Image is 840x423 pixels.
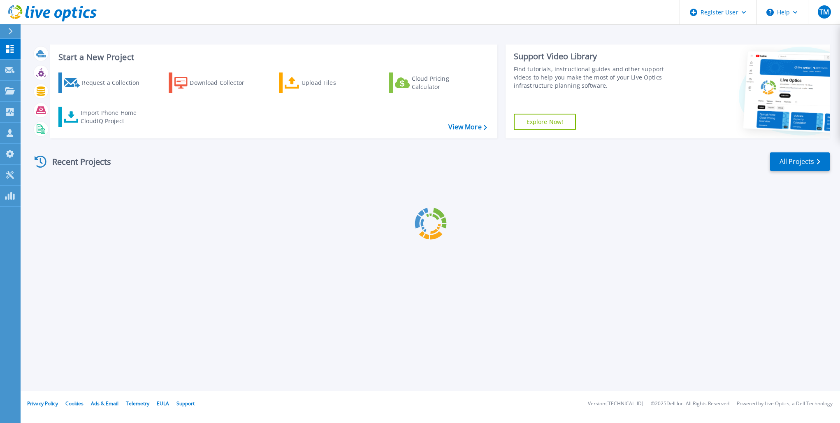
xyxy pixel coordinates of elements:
[588,401,643,407] li: Version: [TECHNICAL_ID]
[190,75,255,91] div: Download Collector
[412,75,478,91] div: Cloud Pricing Calculator
[514,51,680,62] div: Support Video Library
[389,72,481,93] a: Cloud Pricing Calculator
[819,9,829,15] span: TM
[58,53,487,62] h3: Start a New Project
[65,400,84,407] a: Cookies
[27,400,58,407] a: Privacy Policy
[169,72,260,93] a: Download Collector
[81,109,145,125] div: Import Phone Home CloudIQ Project
[82,75,148,91] div: Request a Collection
[514,65,680,90] div: Find tutorials, instructional guides and other support videos to help you make the most of your L...
[91,400,118,407] a: Ads & Email
[176,400,195,407] a: Support
[58,72,150,93] a: Request a Collection
[448,123,487,131] a: View More
[32,152,122,172] div: Recent Projects
[770,152,830,171] a: All Projects
[157,400,169,407] a: EULA
[514,114,576,130] a: Explore Now!
[651,401,729,407] li: © 2025 Dell Inc. All Rights Reserved
[279,72,371,93] a: Upload Files
[302,75,367,91] div: Upload Files
[126,400,149,407] a: Telemetry
[737,401,833,407] li: Powered by Live Optics, a Dell Technology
